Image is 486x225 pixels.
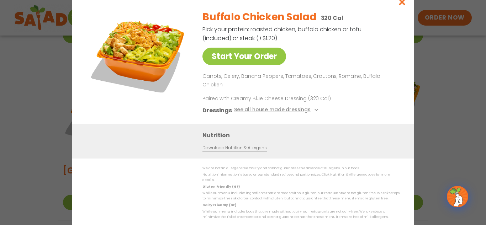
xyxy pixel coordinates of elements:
[202,130,403,139] h3: Nutrition
[202,106,232,114] h3: Dressings
[202,184,239,188] strong: Gluten Friendly (GF)
[202,10,316,25] h2: Buffalo Chicken Salad
[202,172,400,183] p: Nutrition information is based on our standard recipes and portion sizes. Click Nutrition & Aller...
[234,106,321,114] button: See all house made dressings
[202,166,400,171] p: We are not an allergen free facility and cannot guarantee the absence of allergens in our foods.
[202,95,334,102] p: Paired with Creamy Blue Cheese Dressing (320 Cal)
[202,48,286,65] a: Start Your Order
[202,25,363,43] p: Pick your protein: roasted chicken, buffalo chicken or tofu (included) or steak (+$1.20)
[88,4,188,104] img: Featured product photo for Buffalo Chicken Salad
[202,144,266,151] a: Download Nutrition & Allergens
[202,191,400,202] p: While our menu includes ingredients that are made without gluten, our restaurants are not gluten ...
[202,72,397,89] p: Carrots, Celery, Banana Peppers, Tomatoes, Croutons, Romaine, Buffalo Chicken
[202,209,400,220] p: While our menu includes foods that are made without dairy, our restaurants are not dairy free. We...
[202,203,236,207] strong: Dairy Friendly (DF)
[321,14,343,22] p: 320 Cal
[448,187,467,207] img: wpChatIcon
